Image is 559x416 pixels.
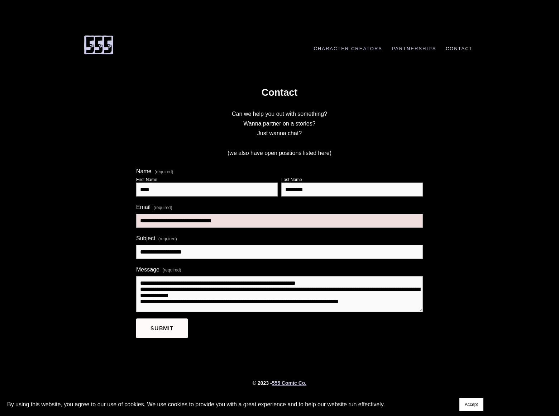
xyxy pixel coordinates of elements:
span: Message [136,266,159,273]
a: Partnerships [388,46,440,51]
a: 555 Comic [82,39,115,49]
span: (required) [153,203,172,212]
span: Name [136,168,152,175]
p: By using this website, you agree to our use of cookies. We use cookies to provide you with a grea... [7,400,385,409]
button: Accept [459,398,483,411]
span: (required) [162,265,181,275]
span: Accept [465,402,478,407]
span: (required) [158,234,177,244]
div: First Name [136,177,157,182]
span: (required) [154,170,173,174]
span: Subject [136,235,155,242]
button: SubmitSubmit [136,318,188,338]
p: Can we help you out with something? Wanna partner on a stories? Just wanna chat? [136,109,423,138]
img: 555 Comic [82,35,115,55]
span: Email [136,204,150,211]
a: 555 Comic Co. [272,380,306,386]
span: Submit [150,324,173,332]
h1: Contact [136,86,423,99]
p: (we also have open positions listed here) [136,148,423,158]
a: Contact [442,46,477,51]
strong: © 2023 - [253,380,272,386]
a: Character Creators [310,46,386,51]
div: Last Name [281,177,302,182]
